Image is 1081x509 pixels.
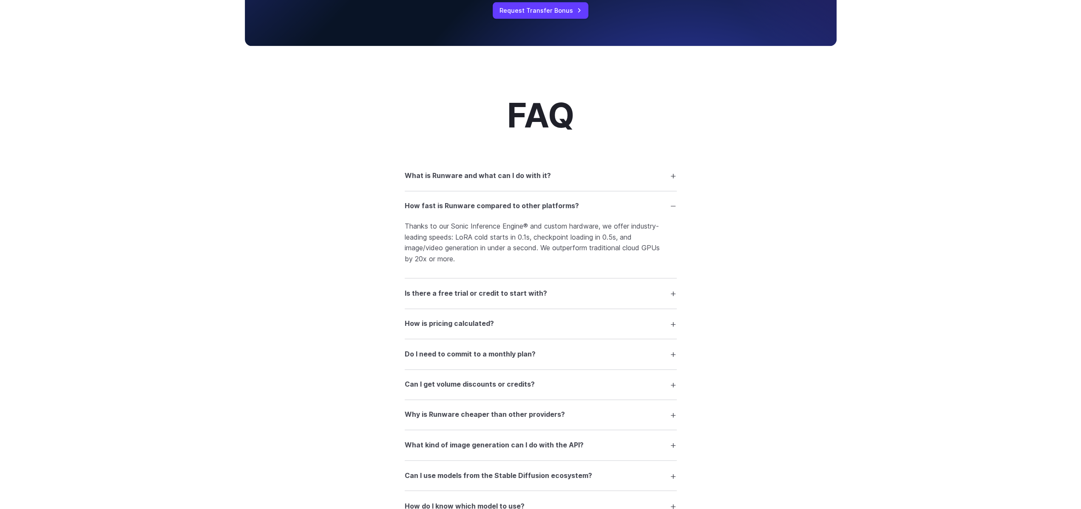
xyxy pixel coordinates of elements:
summary: Do I need to commit to a monthly plan? [405,346,677,362]
h3: Can I get volume discounts or credits? [405,379,535,390]
p: Thanks to our Sonic Inference Engine® and custom hardware, we offer industry-leading speeds: LoRA... [405,221,677,264]
summary: Can I use models from the Stable Diffusion ecosystem? [405,467,677,484]
h3: Why is Runware cheaper than other providers? [405,409,565,420]
h3: How fast is Runware compared to other platforms? [405,201,579,212]
h3: How is pricing calculated? [405,318,494,329]
h3: Do I need to commit to a monthly plan? [405,349,536,360]
summary: What is Runware and what can I do with it? [405,167,677,184]
a: Request Transfer Bonus [493,2,588,19]
h3: Is there a free trial or credit to start with? [405,288,547,299]
summary: How fast is Runware compared to other platforms? [405,198,677,214]
summary: Can I get volume discounts or credits? [405,376,677,393]
summary: Why is Runware cheaper than other providers? [405,407,677,423]
h3: What is Runware and what can I do with it? [405,170,551,181]
h2: FAQ [507,97,574,133]
summary: How is pricing calculated? [405,316,677,332]
summary: Is there a free trial or credit to start with? [405,285,677,301]
h3: What kind of image generation can I do with the API? [405,440,584,451]
summary: What kind of image generation can I do with the API? [405,437,677,453]
h3: Can I use models from the Stable Diffusion ecosystem? [405,470,592,481]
